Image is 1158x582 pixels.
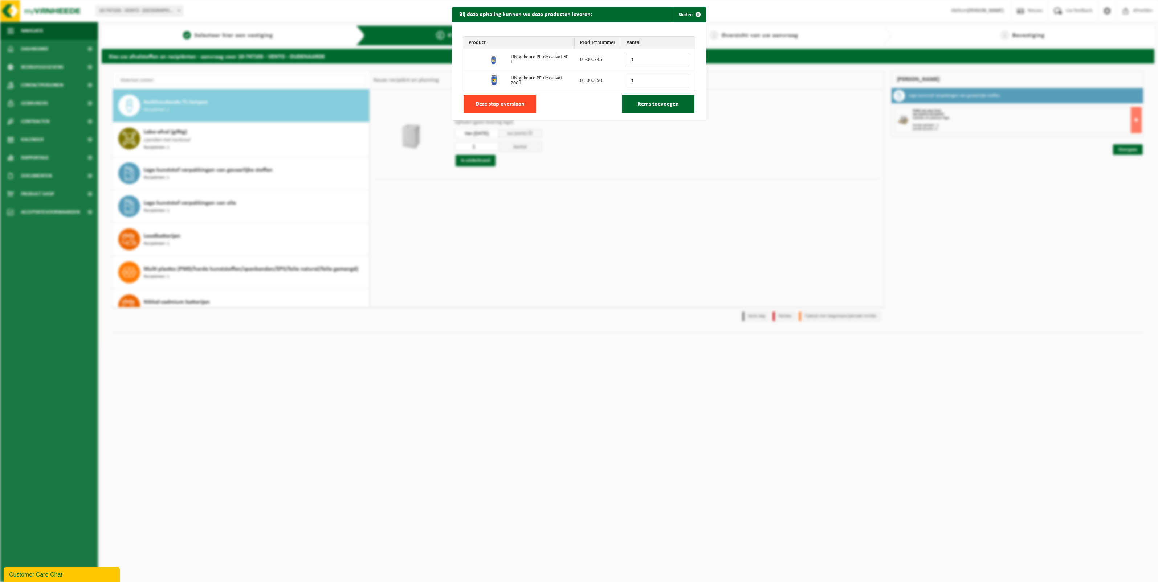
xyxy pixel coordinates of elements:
img: 01-000250 [488,74,500,86]
span: Items toevoegen [637,101,679,107]
h2: Bij deze ophaling kunnen we deze producten leveren: [452,7,599,21]
td: UN-gekeurd PE-dekselvat 200 L [505,70,575,91]
td: 01-000250 [575,70,621,91]
th: Product [463,37,575,49]
span: Deze stap overslaan [476,101,525,107]
iframe: chat widget [4,566,121,582]
button: Sluiten [673,7,705,22]
th: Aantal [621,37,695,49]
th: Productnummer [575,37,621,49]
button: Deze stap overslaan [464,95,536,113]
td: UN-gekeurd PE-dekselvat 60 L [505,49,575,70]
button: Items toevoegen [622,95,694,113]
img: 01-000245 [488,53,500,65]
td: 01-000245 [575,49,621,70]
